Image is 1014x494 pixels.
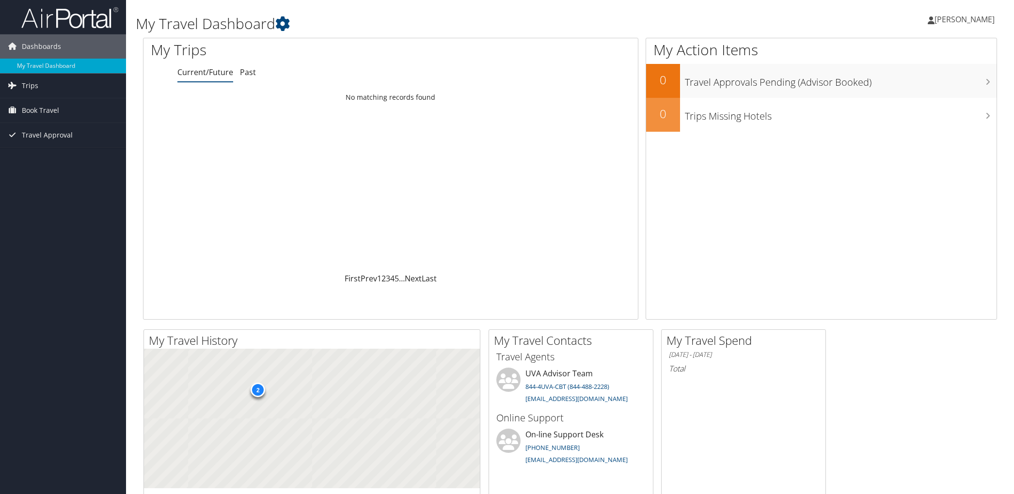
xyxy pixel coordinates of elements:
[669,363,818,374] h6: Total
[646,64,997,98] a: 0Travel Approvals Pending (Advisor Booked)
[525,394,628,403] a: [EMAIL_ADDRESS][DOMAIN_NAME]
[496,350,646,364] h3: Travel Agents
[136,14,715,34] h1: My Travel Dashboard
[496,411,646,425] h3: Online Support
[646,98,997,132] a: 0Trips Missing Hotels
[377,273,381,284] a: 1
[390,273,395,284] a: 4
[22,123,73,147] span: Travel Approval
[646,106,680,122] h2: 0
[525,382,609,391] a: 844-4UVA-CBT (844-488-2228)
[395,273,399,284] a: 5
[149,332,480,349] h2: My Travel History
[240,67,256,77] a: Past
[22,98,59,123] span: Book Travel
[666,332,825,349] h2: My Travel Spend
[381,273,386,284] a: 2
[494,332,653,349] h2: My Travel Contacts
[151,40,425,60] h1: My Trips
[935,14,995,25] span: [PERSON_NAME]
[685,71,997,89] h3: Travel Approvals Pending (Advisor Booked)
[422,273,437,284] a: Last
[525,455,628,464] a: [EMAIL_ADDRESS][DOMAIN_NAME]
[405,273,422,284] a: Next
[345,273,361,284] a: First
[386,273,390,284] a: 3
[928,5,1004,34] a: [PERSON_NAME]
[685,105,997,123] h3: Trips Missing Hotels
[669,350,818,359] h6: [DATE] - [DATE]
[646,40,997,60] h1: My Action Items
[22,34,61,59] span: Dashboards
[177,67,233,77] a: Current/Future
[491,368,650,407] li: UVA Advisor Team
[646,72,680,88] h2: 0
[525,443,580,452] a: [PHONE_NUMBER]
[399,273,405,284] span: …
[361,273,377,284] a: Prev
[21,6,118,29] img: airportal-logo.png
[143,89,638,106] td: No matching records found
[251,383,265,397] div: 2
[22,74,38,98] span: Trips
[491,429,650,468] li: On-line Support Desk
